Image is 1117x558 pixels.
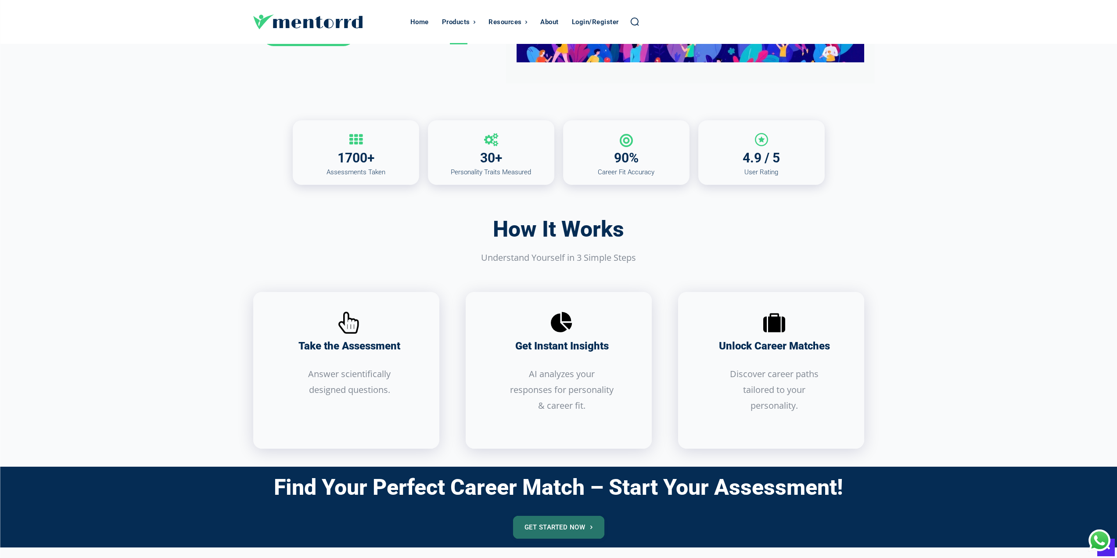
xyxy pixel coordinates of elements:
[295,366,403,398] p: Answer scientifically designed questions.
[253,14,406,29] a: Logo
[360,250,757,266] p: Understand Yourself in 3 Simple Steps
[630,17,639,26] a: Search
[719,340,830,352] h3: Unlock Career Matches
[437,150,546,166] p: 30+
[274,475,843,500] h3: Find Your Perfect Career Match – Start Your Assessment!
[1088,529,1110,551] div: Chat with Us
[572,168,681,176] p: Career Fit Accuracy
[707,168,816,176] p: User Rating
[302,150,410,166] p: 1700+
[513,516,604,539] a: Get Started Now
[707,150,816,166] p: 4.9 / 5
[298,340,400,352] h3: Take the Assessment
[493,217,624,241] h3: How It Works
[572,150,681,166] p: 90%
[302,168,410,176] p: Assessments Taken
[508,366,616,414] p: AI analyzes your responses for personality & career fit.
[437,168,546,176] p: Personality Traits Measured
[515,340,609,352] h3: Get Instant Insights
[720,366,828,414] p: Discover career paths tailored to your personality.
